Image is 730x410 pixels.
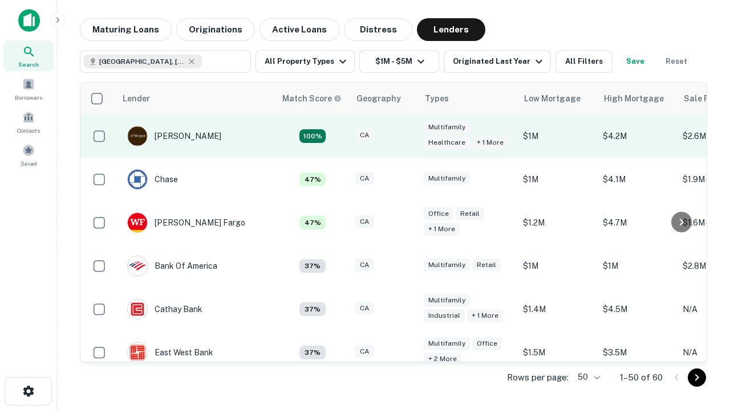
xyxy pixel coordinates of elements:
td: $1.4M [517,288,597,331]
div: Office [424,207,453,220]
th: Low Mortgage [517,83,597,114]
img: capitalize-icon.png [18,9,40,32]
button: Save your search to get updates of matches that match your search criteria. [617,50,654,73]
a: Borrowers [3,73,54,104]
td: $1.5M [517,331,597,374]
div: Retail [456,207,484,220]
div: Retail [472,259,501,272]
td: $1M [517,158,597,201]
a: Contacts [3,106,54,137]
button: Reset [658,50,695,73]
img: picture [128,343,147,362]
div: Low Mortgage [524,92,581,105]
th: Capitalize uses an advanced AI algorithm to match your search with the best lender. The match sco... [275,83,350,114]
span: Search [18,60,39,69]
div: Industrial [424,309,465,322]
div: Bank Of America [127,256,217,276]
th: Types [418,83,517,114]
td: $4.7M [597,201,677,244]
span: [GEOGRAPHIC_DATA], [GEOGRAPHIC_DATA], [GEOGRAPHIC_DATA] [99,56,185,67]
div: Multifamily [424,294,470,307]
div: [PERSON_NAME] [127,126,221,146]
td: $1.2M [517,201,597,244]
div: Matching Properties: 5, hasApolloMatch: undefined [299,173,326,186]
div: Office [472,337,502,350]
img: picture [128,126,147,146]
span: Borrowers [15,93,42,102]
button: All Property Types [255,50,355,73]
div: Matching Properties: 4, hasApolloMatch: undefined [299,259,326,273]
div: 50 [573,369,602,386]
div: Chase [127,169,178,190]
img: picture [128,300,147,319]
td: $4.2M [597,114,677,158]
span: Contacts [17,126,40,135]
div: CA [355,215,374,228]
div: East West Bank [127,342,213,363]
button: Distress [344,18,412,41]
p: Rows per page: [507,371,569,384]
th: Lender [116,83,275,114]
th: Geography [350,83,418,114]
span: Saved [21,159,37,168]
div: + 1 more [472,136,508,149]
div: CA [355,259,374,272]
h6: Match Score [282,92,339,105]
div: [PERSON_NAME] Fargo [127,212,245,233]
div: + 1 more [467,309,503,322]
button: Maturing Loans [80,18,172,41]
button: Go to next page [688,368,706,387]
a: Saved [3,140,54,170]
a: Search [3,40,54,71]
div: Matching Properties: 5, hasApolloMatch: undefined [299,216,326,229]
div: Multifamily [424,172,470,185]
div: Lender [123,92,150,105]
div: CA [355,302,374,315]
div: High Mortgage [604,92,664,105]
button: Originations [176,18,255,41]
button: Active Loans [259,18,339,41]
div: Originated Last Year [453,55,546,68]
iframe: Chat Widget [673,319,730,374]
div: Capitalize uses an advanced AI algorithm to match your search with the best lender. The match sco... [282,92,342,105]
td: $4.1M [597,158,677,201]
div: CA [355,345,374,358]
img: picture [128,213,147,232]
div: + 2 more [424,352,461,366]
td: $1M [597,244,677,288]
div: Types [425,92,449,105]
button: All Filters [555,50,613,73]
img: picture [128,256,147,276]
div: Multifamily [424,259,470,272]
div: Matching Properties: 19, hasApolloMatch: undefined [299,129,326,143]
div: Multifamily [424,121,470,134]
td: $3.5M [597,331,677,374]
div: Geography [356,92,401,105]
button: Lenders [417,18,485,41]
td: $4.5M [597,288,677,331]
button: $1M - $5M [359,50,439,73]
div: Matching Properties: 4, hasApolloMatch: undefined [299,302,326,316]
div: Multifamily [424,337,470,350]
td: $1M [517,114,597,158]
div: Matching Properties: 4, hasApolloMatch: undefined [299,346,326,359]
p: 1–50 of 60 [620,371,663,384]
div: Healthcare [424,136,470,149]
th: High Mortgage [597,83,677,114]
img: picture [128,170,147,189]
td: $1M [517,244,597,288]
div: CA [355,129,374,142]
div: Cathay Bank [127,299,202,319]
button: Originated Last Year [444,50,551,73]
div: CA [355,172,374,185]
div: + 1 more [424,223,460,236]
